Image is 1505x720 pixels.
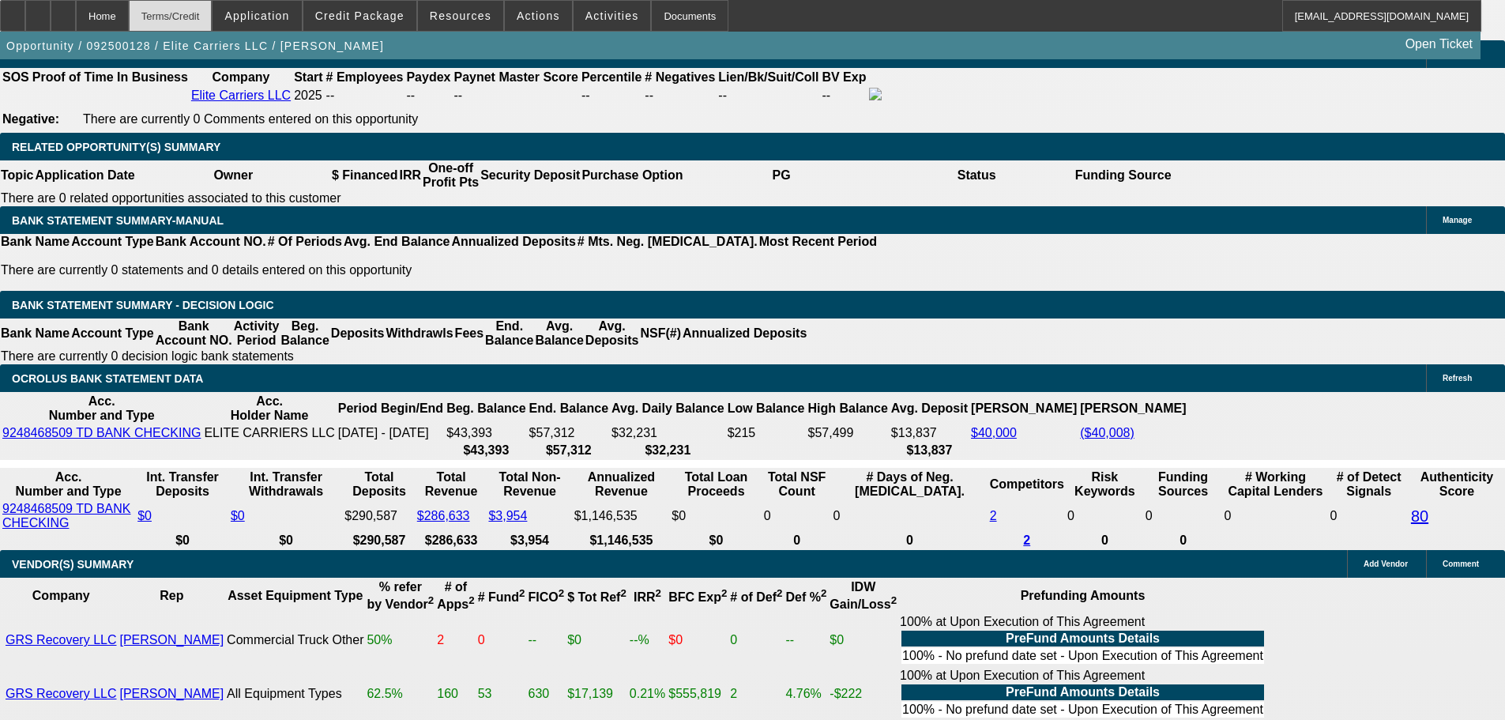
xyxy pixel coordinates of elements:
[1067,501,1143,531] td: 0
[830,580,897,611] b: IDW Gain/Loss
[574,469,670,499] th: Annualized Revenue
[160,589,183,602] b: Rep
[446,443,526,458] th: $43,393
[821,87,867,104] td: --
[70,234,155,250] th: Account Type
[344,469,415,499] th: Total Deposits
[1006,631,1160,645] b: PreFund Amounts Details
[785,590,826,604] b: Def %
[480,160,581,190] th: Security Deposit
[417,509,470,522] a: $286,633
[418,1,503,31] button: Resources
[337,425,444,441] td: [DATE] - [DATE]
[2,394,201,424] th: Acc. Number and Type
[528,668,566,720] td: 630
[989,469,1065,499] th: Competitors
[574,533,670,548] th: $1,146,535
[519,587,525,599] sup: 2
[487,533,571,548] th: $3,954
[1443,374,1472,383] span: Refresh
[890,443,969,458] th: $13,837
[567,590,626,604] b: $ Tot Ref
[629,614,666,666] td: --%
[832,533,987,548] th: 0
[1021,589,1146,602] b: Prefunding Amounts
[12,299,274,311] span: Bank Statement Summary - Decision Logic
[763,533,831,548] th: 0
[137,509,152,522] a: $0
[517,9,560,22] span: Actions
[1443,560,1479,568] span: Comment
[326,70,404,84] b: # Employees
[585,9,639,22] span: Activities
[682,319,807,349] th: Annualized Deposits
[718,70,818,84] b: Lien/Bk/Suit/Coll
[230,533,342,548] th: $0
[484,319,534,349] th: End. Balance
[1410,469,1503,499] th: Authenticity Score
[585,319,640,349] th: Avg. Deposits
[487,469,571,499] th: Total Non-Revenue
[683,160,879,190] th: PG
[2,112,59,126] b: Negative:
[137,469,228,499] th: Int. Transfer Deposits
[2,469,135,499] th: Acc. Number and Type
[34,160,135,190] th: Application Date
[454,319,484,349] th: Fees
[832,501,987,531] td: 0
[829,614,897,666] td: $0
[155,319,233,349] th: Bank Account NO.
[574,1,651,31] button: Activities
[1364,560,1408,568] span: Add Vendor
[12,214,224,227] span: BANK STATEMENT SUMMARY-MANUAL
[83,112,418,126] span: There are currently 0 Comments entered on this opportunity
[1329,469,1408,499] th: # of Detect Signals
[12,372,203,385] span: OCROLUS BANK STATEMENT DATA
[32,70,189,85] th: Proof of Time In Business
[900,669,1266,719] div: 100% at Upon Execution of This Agreement
[668,590,727,604] b: BFC Exp
[901,648,1264,664] td: 100% - No prefund date set - Upon Execution of This Agreement
[581,89,642,103] div: --
[1074,160,1172,190] th: Funding Source
[1399,31,1479,58] a: Open Ticket
[233,319,280,349] th: Activity Period
[784,668,827,720] td: 4.76%
[293,87,323,104] td: 2025
[777,587,782,599] sup: 2
[559,587,564,599] sup: 2
[344,501,415,531] td: $290,587
[477,668,526,720] td: 53
[639,319,682,349] th: NSF(#)
[6,40,384,52] span: Opportunity / 092500128 / Elite Carriers LLC / [PERSON_NAME]
[671,469,762,499] th: Total Loan Proceeds
[763,469,831,499] th: Sum of the Total NSF Count and Total Overdraft Fee Count from Ocrolus
[784,614,827,666] td: --
[226,668,364,720] td: All Equipment Types
[136,160,331,190] th: Owner
[970,394,1078,424] th: [PERSON_NAME]
[155,234,267,250] th: Bank Account NO.
[416,533,487,548] th: $286,633
[620,587,626,599] sup: 2
[990,509,997,522] a: 2
[120,687,224,700] a: [PERSON_NAME]
[32,589,90,602] b: Company
[430,9,491,22] span: Resources
[829,668,897,720] td: -$222
[822,70,866,84] b: BV Exp
[611,394,725,424] th: Avg. Daily Balance
[656,587,661,599] sup: 2
[729,614,783,666] td: 0
[436,614,475,666] td: 2
[70,319,155,349] th: Account Type
[1329,501,1408,531] td: 0
[230,469,342,499] th: Int. Transfer Withdrawals
[730,590,782,604] b: # of Def
[366,614,435,666] td: 50%
[337,394,444,424] th: Period Begin/End
[2,426,201,439] a: 9248468509 TD BANK CHECKING
[668,614,728,666] td: $0
[326,89,335,102] span: --
[191,89,291,102] a: Elite Carriers LLC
